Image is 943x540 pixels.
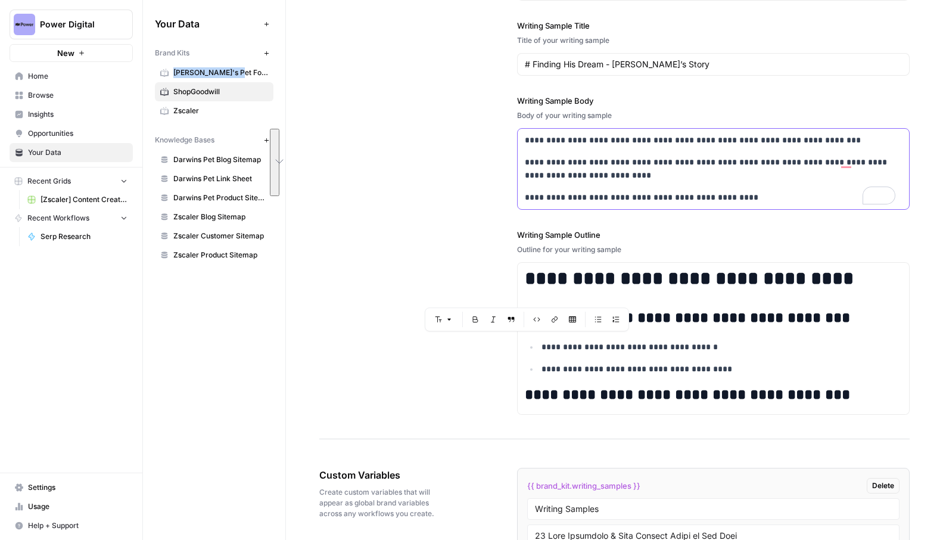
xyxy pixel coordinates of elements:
[10,10,133,39] button: Workspace: Power Digital
[155,63,273,82] a: [PERSON_NAME]'s Pet Food
[10,143,133,162] a: Your Data
[319,468,450,482] span: Custom Variables
[155,169,273,188] a: Darwins Pet Link Sheet
[155,207,273,226] a: Zscaler Blog Sitemap
[173,173,268,184] span: Darwins Pet Link Sheet
[10,67,133,86] a: Home
[173,67,268,78] span: [PERSON_NAME]'s Pet Food
[173,231,268,241] span: Zscaler Customer Sitemap
[28,501,127,512] span: Usage
[155,188,273,207] a: Darwins Pet Product Sitemap
[27,213,89,224] span: Recent Workflows
[10,86,133,105] a: Browse
[867,478,900,494] button: Delete
[155,226,273,246] a: Zscaler Customer Sitemap
[517,95,910,107] label: Writing Sample Body
[10,44,133,62] button: New
[10,516,133,535] button: Help + Support
[525,58,902,70] input: Game Day Gear Guide
[10,124,133,143] a: Opportunities
[872,480,894,491] span: Delete
[40,18,112,30] span: Power Digital
[319,487,450,519] span: Create custom variables that will appear as global brand variables across any workflows you create.
[41,194,127,205] span: [Zscaler] Content Creation
[518,129,909,209] div: To enrich screen reader interactions, please activate Accessibility in Grammarly extension settings
[41,231,127,242] span: Serp Research
[155,246,273,265] a: Zscaler Product Sitemap
[155,48,189,58] span: Brand Kits
[22,227,133,246] a: Serp Research
[10,209,133,227] button: Recent Workflows
[173,154,268,165] span: Darwins Pet Blog Sitemap
[517,229,910,241] label: Writing Sample Outline
[173,193,268,203] span: Darwins Pet Product Sitemap
[155,135,214,145] span: Knowledge Bases
[10,172,133,190] button: Recent Grids
[28,128,127,139] span: Opportunities
[28,90,127,101] span: Browse
[173,86,268,97] span: ShopGoodwill
[28,482,127,493] span: Settings
[27,176,71,187] span: Recent Grids
[10,497,133,516] a: Usage
[155,17,259,31] span: Your Data
[155,101,273,120] a: Zscaler
[517,20,910,32] label: Writing Sample Title
[14,14,35,35] img: Power Digital Logo
[10,478,133,497] a: Settings
[28,520,127,531] span: Help + Support
[535,504,892,514] input: Variable Name
[173,250,268,260] span: Zscaler Product Sitemap
[527,480,640,492] span: {{ brand_kit.writing_samples }}
[28,71,127,82] span: Home
[155,150,273,169] a: Darwins Pet Blog Sitemap
[10,105,133,124] a: Insights
[517,244,910,255] div: Outline for your writing sample
[517,35,910,46] div: Title of your writing sample
[517,110,910,121] div: Body of your writing sample
[57,47,74,59] span: New
[22,190,133,209] a: [Zscaler] Content Creation
[155,82,273,101] a: ShopGoodwill
[173,212,268,222] span: Zscaler Blog Sitemap
[28,147,127,158] span: Your Data
[28,109,127,120] span: Insights
[173,105,268,116] span: Zscaler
